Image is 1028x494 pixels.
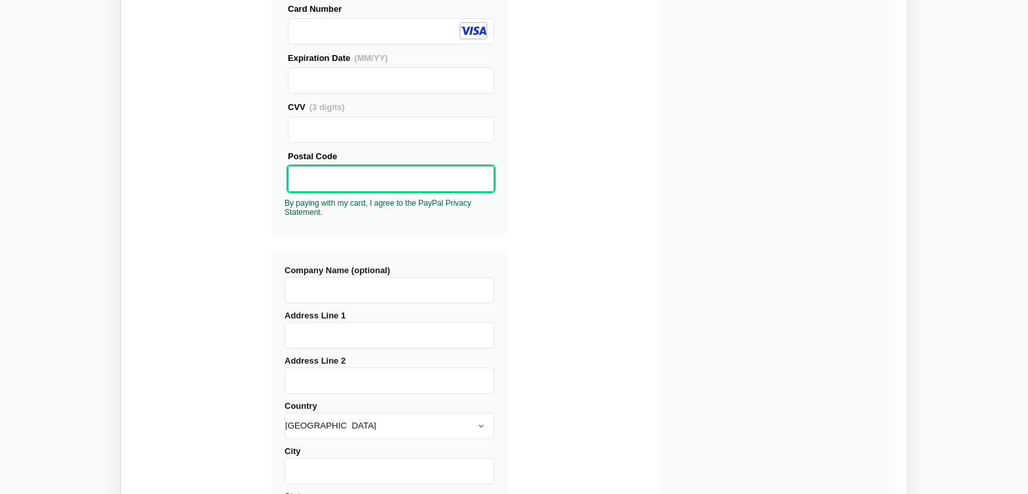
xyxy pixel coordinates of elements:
div: Postal Code [288,149,494,163]
label: Address Line 2 [285,356,494,394]
span: (MM/YY) [354,53,387,63]
select: Country [285,413,494,439]
input: Company Name (optional) [285,277,494,303]
span: (3 digits) [309,102,345,112]
a: By paying with my card, I agree to the PayPal Privacy Statement. [285,199,471,217]
input: City [285,458,494,484]
iframe: Secure Credit Card Frame - Credit Card Number [294,19,488,44]
label: Country [285,401,494,439]
label: Address Line 1 [285,311,494,349]
input: Address Line 1 [285,322,494,349]
label: Company Name (optional) [285,265,494,303]
div: CVV [288,100,494,114]
iframe: Secure Credit Card Frame - Expiration Date [294,68,488,93]
input: Address Line 2 [285,368,494,394]
iframe: Secure Credit Card Frame - Postal Code [294,166,488,191]
div: Expiration Date [288,51,494,65]
label: City [285,446,494,484]
div: Card Number [288,2,494,16]
iframe: Secure Credit Card Frame - CVV [294,117,488,142]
